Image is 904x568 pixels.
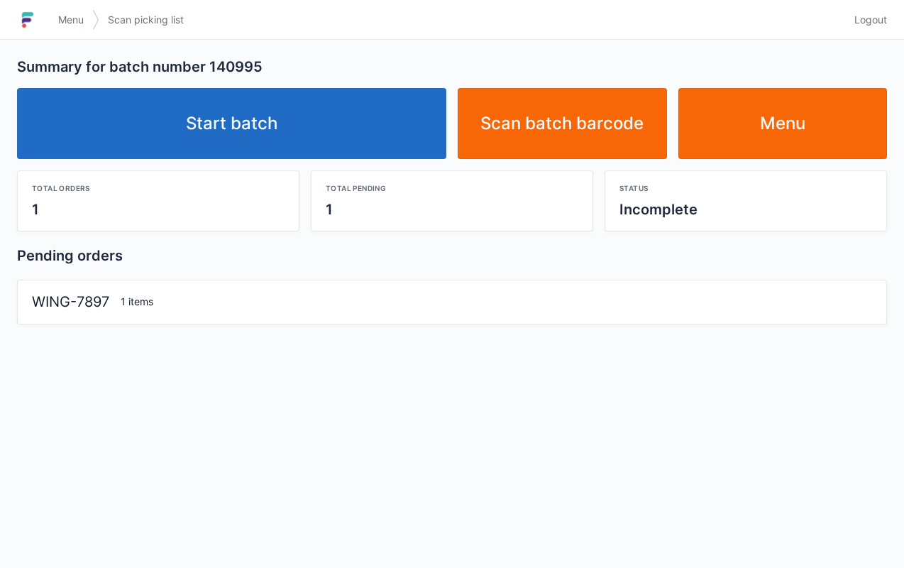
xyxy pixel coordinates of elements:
[50,7,92,33] a: Menu
[17,9,38,31] img: logo-small.jpg
[458,88,667,159] a: Scan batch barcode
[17,246,887,266] h2: Pending orders
[92,3,99,37] img: svg>
[26,292,115,312] div: WING-7897
[58,13,84,27] span: Menu
[846,7,887,33] a: Logout
[619,182,872,194] div: Status
[32,182,285,194] div: Total orders
[619,200,872,219] div: Incomplete
[115,295,878,309] div: 1 items
[17,88,446,159] a: Start batch
[108,13,184,27] span: Scan picking list
[17,57,887,77] h2: Summary for batch number 140995
[99,7,192,33] a: Scan picking list
[678,88,888,159] a: Menu
[326,182,578,194] div: Total pending
[854,13,887,27] span: Logout
[326,200,578,219] div: 1
[32,200,285,219] div: 1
